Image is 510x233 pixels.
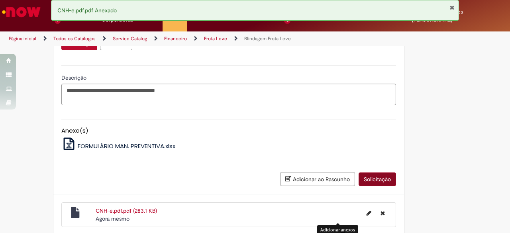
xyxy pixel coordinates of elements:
button: Excluir CNH-e.pdf.pdf [376,207,390,219]
img: ServiceNow [1,4,42,20]
button: Solicitação [359,172,396,186]
ul: Trilhas de página [6,31,334,46]
textarea: Descrição [61,84,396,105]
h5: Anexo(s) [61,127,396,134]
span: Descrição [61,74,88,81]
button: Editar nome de arquivo CNH-e.pdf.pdf [362,207,376,219]
a: FORMULÁRIO MAN. PREVENTIVA.xlsx [61,142,176,150]
span: CNH-e.pdf.pdf Anexado [57,7,117,14]
span: Agora mesmo [96,215,129,222]
a: Blindagem Frota Leve [244,35,291,42]
small: Excluir [112,41,127,47]
a: Service Catalog [113,35,147,42]
small: Carregar [74,41,92,47]
time: 28/08/2025 14:16:23 [96,215,129,222]
span: FORMULÁRIO MAN. PREVENTIVA.xlsx [78,142,175,150]
button: Adicionar ao Rascunho [280,172,355,186]
a: Frota Leve [204,35,227,42]
a: CNH-e.pdf.pdf (283.1 KB) [96,207,157,214]
a: Todos os Catálogos [53,35,96,42]
a: Página inicial [9,35,36,42]
button: Fechar Notificação [449,4,455,11]
a: Financeiro [164,35,187,42]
